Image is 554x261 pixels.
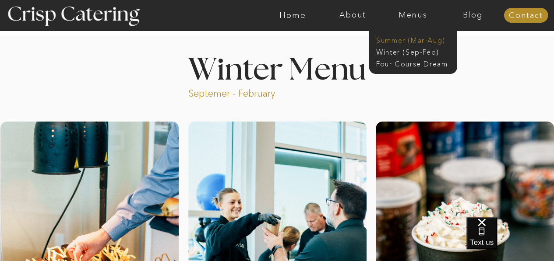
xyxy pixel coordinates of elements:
[466,217,554,261] iframe: podium webchat widget bubble
[323,11,383,20] a: About
[376,59,455,67] a: Four Course Dream
[376,47,448,56] a: Winter (Sep-Feb)
[504,11,548,20] a: Contact
[155,55,399,81] h1: Winter Menu
[376,35,455,44] a: Summer (Mar-Aug)
[443,11,503,20] a: Blog
[263,11,323,20] a: Home
[383,11,443,20] a: Menus
[188,87,309,97] p: Septemer - February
